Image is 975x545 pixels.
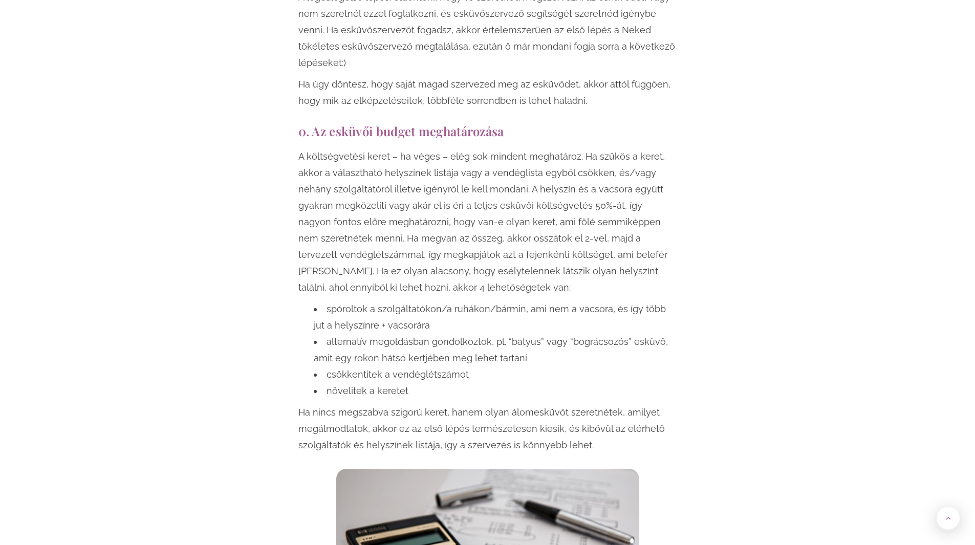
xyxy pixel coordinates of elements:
[314,334,677,366] li: alternatív megoldásban gondolkoztok, pl. “batyus” vagy “bográcsozós” esküvő, amit egy rokon hátsó...
[314,383,677,399] li: növelitek a keretet
[298,124,677,138] h2: 0. Az esküvői budget meghatározása
[314,301,677,334] li: spóroltok a szolgáltatókon/a ruhákon/bármin, ami nem a vacsora, és így több jut a helyszínre + va...
[298,148,677,296] p: A költségvetési keret – ha véges – elég sok mindent meghatároz. Ha szűkös a keret, akkor a válasz...
[314,366,677,383] li: csökkentitek a vendéglétszámot
[298,76,677,109] p: Ha úgy döntesz, hogy saját magad szervezed meg az esküvődet, akkor attól függően, hogy mik az elk...
[298,404,677,453] p: Ha nincs megszabva szigorú keret, hanem olyan álomesküvőt szeretnétek, amilyet megálmodtatok, akk...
